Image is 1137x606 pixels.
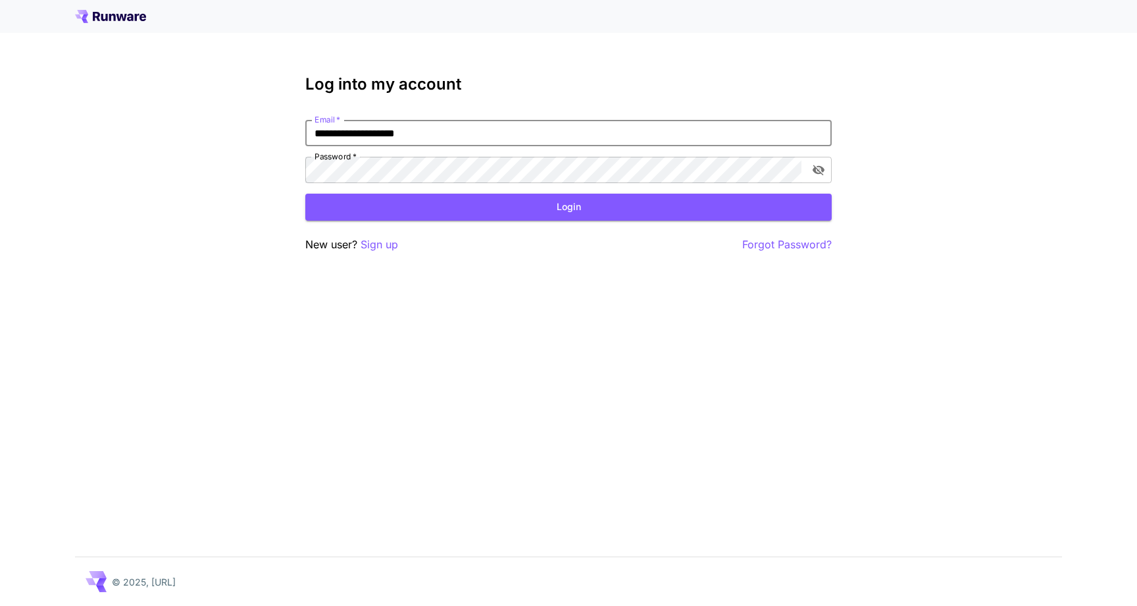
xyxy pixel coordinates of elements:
p: © 2025, [URL] [112,575,176,589]
label: Password [315,151,357,162]
label: Email [315,114,340,125]
p: New user? [305,236,398,253]
h3: Log into my account [305,75,832,94]
button: toggle password visibility [807,158,830,182]
button: Sign up [361,236,398,253]
button: Login [305,194,832,221]
button: Forgot Password? [742,236,832,253]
